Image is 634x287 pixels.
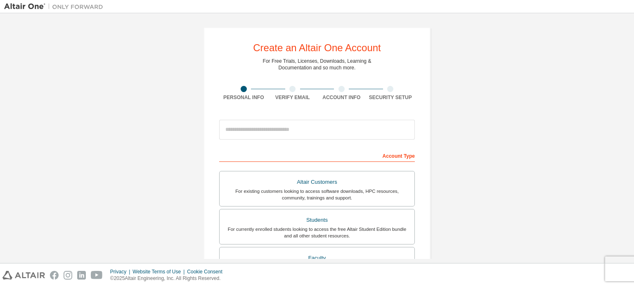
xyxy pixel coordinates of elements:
div: For existing customers looking to access software downloads, HPC resources, community, trainings ... [225,188,409,201]
img: youtube.svg [91,271,103,280]
p: © 2025 Altair Engineering, Inc. All Rights Reserved. [110,275,227,282]
img: linkedin.svg [77,271,86,280]
div: Altair Customers [225,176,409,188]
img: Altair One [4,2,107,11]
div: Account Info [317,94,366,101]
div: Verify Email [268,94,317,101]
img: instagram.svg [64,271,72,280]
div: Faculty [225,252,409,264]
div: Account Type [219,149,415,162]
div: Security Setup [366,94,415,101]
div: Create an Altair One Account [253,43,381,53]
img: altair_logo.svg [2,271,45,280]
div: For currently enrolled students looking to access the free Altair Student Edition bundle and all ... [225,226,409,239]
div: Cookie Consent [187,268,227,275]
div: For Free Trials, Licenses, Downloads, Learning & Documentation and so much more. [263,58,371,71]
div: Privacy [110,268,132,275]
div: Website Terms of Use [132,268,187,275]
div: Students [225,214,409,226]
div: Personal Info [219,94,268,101]
img: facebook.svg [50,271,59,280]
